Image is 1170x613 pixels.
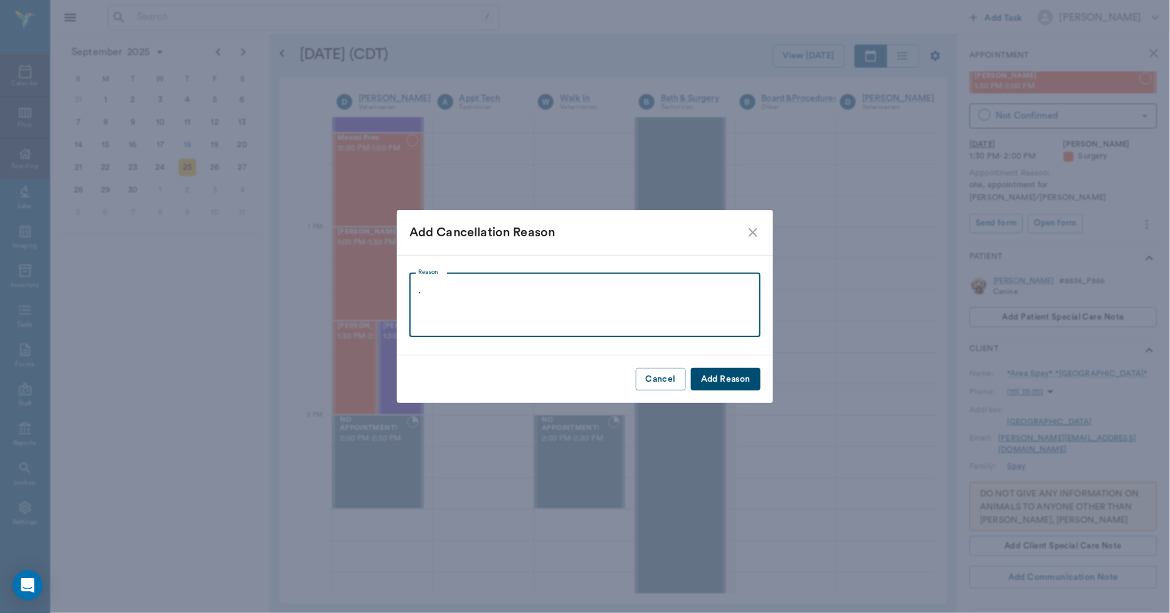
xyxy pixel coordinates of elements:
[418,268,438,276] label: Reason
[409,223,746,243] div: Add Cancellation Reason
[13,570,43,600] div: Open Intercom Messenger
[636,368,686,391] button: Cancel
[691,368,761,391] button: Add Reason
[746,225,761,240] button: close
[418,283,752,327] textarea: .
